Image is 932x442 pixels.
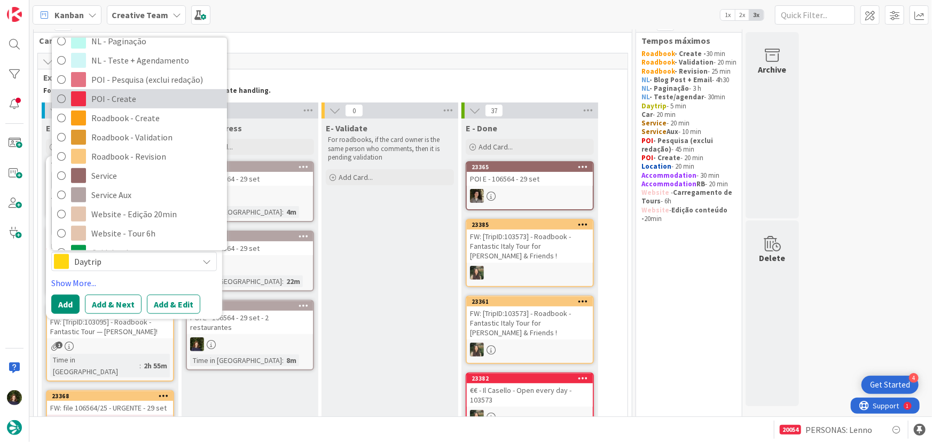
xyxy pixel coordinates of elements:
[56,342,62,349] span: 1
[667,127,678,136] strong: Aux
[74,254,193,269] span: Daytrip
[641,188,737,206] p: - - 6h
[51,295,80,314] button: Add
[641,179,696,188] strong: Accommodation
[641,180,737,188] p: - 20 min
[91,91,222,107] span: POI - Create
[805,423,872,436] span: PERSONAS: Lenno
[641,76,737,84] p: - 4h30
[467,220,593,263] div: 23385FW: [TripID:103573] - Roadbook - Fantastic Italy Tour for [PERSON_NAME] & Friends !
[52,51,227,70] a: NL - Teste + Agendamento
[52,147,227,166] a: Roadbook - Revision
[470,189,484,203] img: MS
[466,296,594,364] a: 23361FW: [TripID:103573] - Roadbook - Fantastic Italy Tour for [PERSON_NAME] & Friends !IG
[641,136,715,154] strong: - Pesquisa (exclui redação)
[641,50,737,58] p: 30 min
[91,225,222,241] span: Website - Tour 6h
[91,110,222,126] span: Roadbook - Create
[186,300,314,370] a: 23364POI E - 106564 - 29 set - 2 restaurantesMCTime in [GEOGRAPHIC_DATA]:8m
[345,104,363,117] span: 0
[52,108,227,128] a: Roadbook - Create
[467,374,593,407] div: 23382€€ - Il Casello - Open every day - 103573
[187,189,313,203] div: MS
[649,84,689,93] strong: - Paginação
[467,220,593,230] div: 23385
[470,266,484,280] img: IG
[641,49,675,58] strong: Roadbook
[641,58,675,67] strong: Roadbook
[466,161,594,210] a: 23365POI E - 106564 - 29 setMS
[328,136,452,162] p: For roadbooks, if the card owner is the same person who comments, then it is pending validation
[187,232,313,255] div: 23363POI E - 106564 - 29 set
[46,304,174,382] a: 23366FW: [TripID:103095] - Roadbook - Fantastic Tour — [PERSON_NAME]!Time in [GEOGRAPHIC_DATA]:2h...
[775,5,855,25] input: Quick Filter...
[641,110,653,119] strong: Car
[54,9,84,21] span: Kanban
[641,154,737,162] p: - 20 min
[870,380,910,390] div: Get Started
[641,206,729,223] strong: Edição conteúdo -
[52,70,227,89] a: POI - Pesquisa (exclui redação)
[39,35,618,46] span: Camembert
[282,354,284,366] span: :
[641,102,737,111] p: - 5 min
[7,420,22,435] img: avatar
[47,391,173,401] div: 23368
[187,311,313,334] div: POI E - 106564 - 29 set - 2 restaurantes
[470,343,484,357] img: IG
[91,244,222,261] span: Guidebook
[641,137,737,154] p: - 45 min
[641,119,667,128] strong: Service
[187,232,313,241] div: 23363
[187,301,313,311] div: 23364
[85,295,142,314] button: Add & Next
[479,142,513,152] span: Add Card...
[187,162,313,172] div: 23351
[91,168,222,184] span: Service
[749,10,764,20] span: 3x
[50,354,139,377] div: Time in [GEOGRAPHIC_DATA]
[641,92,649,101] strong: NL
[56,4,58,13] div: 1
[641,188,734,206] strong: Carregamento de Tours
[46,123,80,133] span: E - To Do
[190,337,204,351] img: MC
[467,383,593,407] div: €€ - Il Casello - Open every day - 103573
[91,148,222,164] span: Roadbook - Revision
[47,315,173,338] div: FW: [TripID:103095] - Roadbook - Fantastic Tour — [PERSON_NAME]!
[139,360,141,372] span: :
[641,119,737,128] p: - 20 min
[187,301,313,334] div: 23364POI E - 106564 - 29 set - 2 restaurantes
[675,67,708,76] strong: - Revision
[22,2,49,14] span: Support
[696,179,705,188] strong: RB
[51,277,217,289] a: Show More...
[51,242,68,250] span: Label
[641,35,729,46] span: Tempos máximos
[326,123,367,133] span: E- Validate
[641,111,737,119] p: - 20 min
[339,172,373,182] span: Add Card...
[192,233,313,240] div: 23363
[649,75,712,84] strong: - Blog Post + Email
[52,224,227,243] a: Website - Tour 6h
[675,58,714,67] strong: - Validation
[780,425,801,435] div: 20054
[91,33,222,49] span: NL - Paginação
[641,162,671,171] strong: Location
[472,163,593,171] div: 23365
[190,275,282,287] div: Time in [GEOGRAPHIC_DATA]
[7,390,22,405] img: MC
[720,10,735,20] span: 1x
[467,189,593,203] div: MS
[467,162,593,172] div: 23365
[192,163,313,171] div: 23351
[52,31,227,51] a: NL - Paginação
[147,295,200,314] button: Add & Edit
[467,297,593,306] div: 23361
[641,75,649,84] strong: NL
[641,93,737,101] p: - 30min
[467,374,593,383] div: 23382
[187,241,313,255] div: POI E - 106564 - 29 set
[284,206,299,218] div: 4m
